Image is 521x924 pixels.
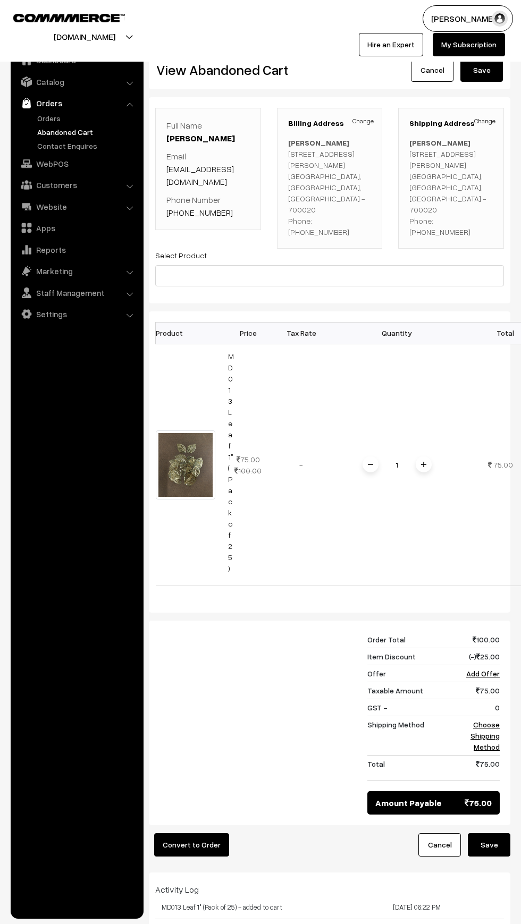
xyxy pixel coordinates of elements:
[166,164,234,187] a: [EMAIL_ADDRESS][DOMAIN_NAME]
[375,796,442,809] span: Amount Payable
[13,14,125,22] img: COMMMERCE
[13,154,140,173] a: WebPOS
[16,23,153,50] button: [DOMAIN_NAME]
[299,460,303,469] span: -
[359,33,423,56] a: Hire an Expert
[328,322,466,344] th: Quantity
[288,119,372,128] h3: Billing Address
[222,322,275,344] th: Price
[433,33,505,56] a: My Subscription
[13,304,140,324] a: Settings
[156,322,222,344] th: Product
[411,58,453,82] a: Cancel
[222,344,275,586] td: 75.00
[155,896,330,919] td: MD013 Leaf 1" (Pack of 25) - added to cart
[352,116,374,126] a: Change
[234,466,262,475] strike: 100.00
[457,682,500,699] td: 75.00
[409,138,470,147] b: [PERSON_NAME]
[166,207,233,218] a: [PHONE_NUMBER]
[367,699,457,716] td: GST -
[13,72,140,91] a: Catalog
[13,11,106,23] a: COMMMERCE
[492,11,508,27] img: user
[13,94,140,113] a: Orders
[13,218,140,238] a: Apps
[470,720,500,751] a: Choose Shipping Method
[409,137,493,238] p: [STREET_ADDRESS][PERSON_NAME] [GEOGRAPHIC_DATA], [GEOGRAPHIC_DATA], [GEOGRAPHIC_DATA] - 700020 Ph...
[474,116,495,126] a: Change
[13,175,140,194] a: Customers
[465,796,492,809] span: 75.00
[466,669,500,678] a: Add Offer
[35,113,140,124] a: Orders
[156,62,322,78] h2: View Abandoned Cart
[155,250,207,261] label: Select Product
[13,197,140,216] a: Website
[35,126,140,138] a: Abandoned Cart
[166,193,250,219] p: Phone Number
[423,5,513,32] button: [PERSON_NAME]…
[154,833,229,857] button: Convert to Order
[418,833,461,857] a: Cancel
[457,699,500,716] td: 0
[13,283,140,302] a: Staff Management
[166,119,250,145] p: Full Name
[166,133,235,143] a: [PERSON_NAME]
[367,682,457,699] td: Taxable Amount
[288,137,372,238] p: [STREET_ADDRESS][PERSON_NAME] [GEOGRAPHIC_DATA], [GEOGRAPHIC_DATA], [GEOGRAPHIC_DATA] - 700020 Ph...
[409,119,493,128] h3: Shipping Address
[288,138,349,147] b: [PERSON_NAME]
[457,631,500,648] td: 100.00
[367,755,457,780] td: Total
[421,462,426,467] img: plusI
[457,755,500,780] td: 75.00
[13,261,140,281] a: Marketing
[367,631,457,648] td: Order Total
[367,648,457,665] td: Item Discount
[493,460,513,469] span: 75.00
[367,716,457,755] td: Shipping Method
[330,896,504,919] td: [DATE] 06:22 PM
[466,322,519,344] th: Total
[228,352,234,573] a: MD013 Leaf 1" (Pack of 25)
[468,833,510,857] button: Save
[13,240,140,259] a: Reports
[367,665,457,682] td: Offer
[275,322,328,344] th: Tax Rate
[156,430,215,499] img: 1000775346.jpg
[368,462,373,467] img: minus
[35,140,140,151] a: Contact Enquires
[166,150,250,188] p: Email
[460,58,503,82] button: Save
[457,648,500,665] td: (-) 25.00
[155,883,504,896] div: Activity Log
